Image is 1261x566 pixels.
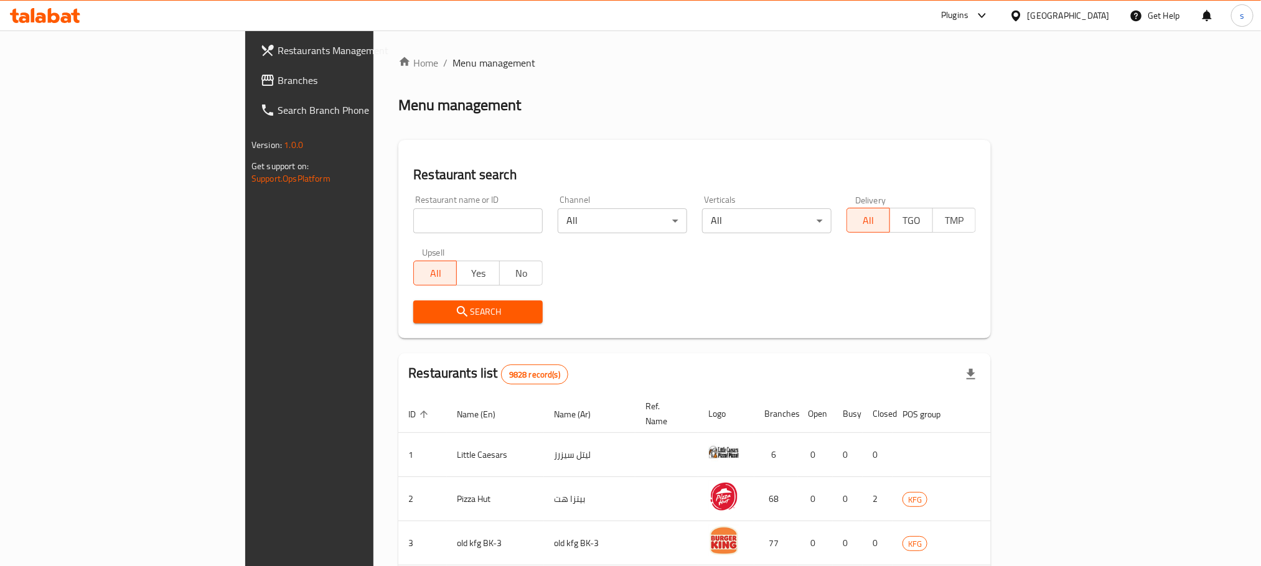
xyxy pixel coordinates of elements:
span: No [505,264,538,282]
button: Search [413,300,543,323]
button: All [413,261,457,285]
td: old kfg BK-3 [544,521,635,565]
td: بيتزا هت [544,477,635,521]
span: All [852,211,885,230]
td: 0 [863,433,893,477]
button: TMP [932,208,976,233]
span: 9828 record(s) [502,369,568,381]
th: Open [798,395,833,433]
span: POS group [902,407,957,422]
h2: Restaurant search [413,165,976,184]
span: Ref. Name [645,399,683,429]
h2: Restaurants list [408,364,568,384]
span: Search [423,304,533,320]
h2: Menu management [398,95,521,115]
td: 0 [863,521,893,565]
span: ID [408,407,432,422]
label: Delivery [855,195,886,204]
span: 1.0.0 [284,137,303,153]
span: Branches [278,73,446,88]
span: KFG [903,537,927,551]
nav: breadcrumb [398,55,991,70]
div: Total records count [501,364,568,384]
td: ليتل سيزرز [544,433,635,477]
th: Branches [754,395,798,433]
span: Get support on: [251,158,309,174]
div: All [558,208,687,233]
span: KFG [903,493,927,507]
td: old kfg BK-3 [447,521,544,565]
a: Support.OpsPlatform [251,170,330,187]
img: Little Caesars [708,437,739,468]
span: Name (En) [457,407,512,422]
a: Search Branch Phone [250,95,456,125]
img: Pizza Hut [708,481,739,512]
div: Export file [956,360,986,389]
th: Closed [863,395,893,433]
div: [GEOGRAPHIC_DATA] [1028,9,1110,22]
th: Busy [833,395,863,433]
div: Plugins [941,8,968,23]
span: s [1240,9,1244,22]
button: Yes [456,261,500,285]
img: old kfg BK-3 [708,525,739,556]
span: All [419,264,452,282]
button: All [846,208,890,233]
span: Version: [251,137,282,153]
td: 0 [833,433,863,477]
span: Search Branch Phone [278,103,446,118]
td: Little Caesars [447,433,544,477]
span: TMP [938,211,971,230]
button: TGO [889,208,933,233]
span: Restaurants Management [278,43,446,58]
td: 0 [798,433,833,477]
td: 6 [754,433,798,477]
a: Restaurants Management [250,35,456,65]
td: 68 [754,477,798,521]
span: Menu management [452,55,535,70]
input: Search for restaurant name or ID.. [413,208,543,233]
span: Yes [462,264,495,282]
td: 0 [798,521,833,565]
div: All [702,208,832,233]
th: Logo [698,395,754,433]
td: 0 [798,477,833,521]
td: 0 [833,521,863,565]
td: 0 [833,477,863,521]
td: 77 [754,521,798,565]
label: Upsell [422,248,445,257]
span: TGO [895,211,928,230]
button: No [499,261,543,285]
td: Pizza Hut [447,477,544,521]
td: 2 [863,477,893,521]
span: Name (Ar) [554,407,607,422]
a: Branches [250,65,456,95]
